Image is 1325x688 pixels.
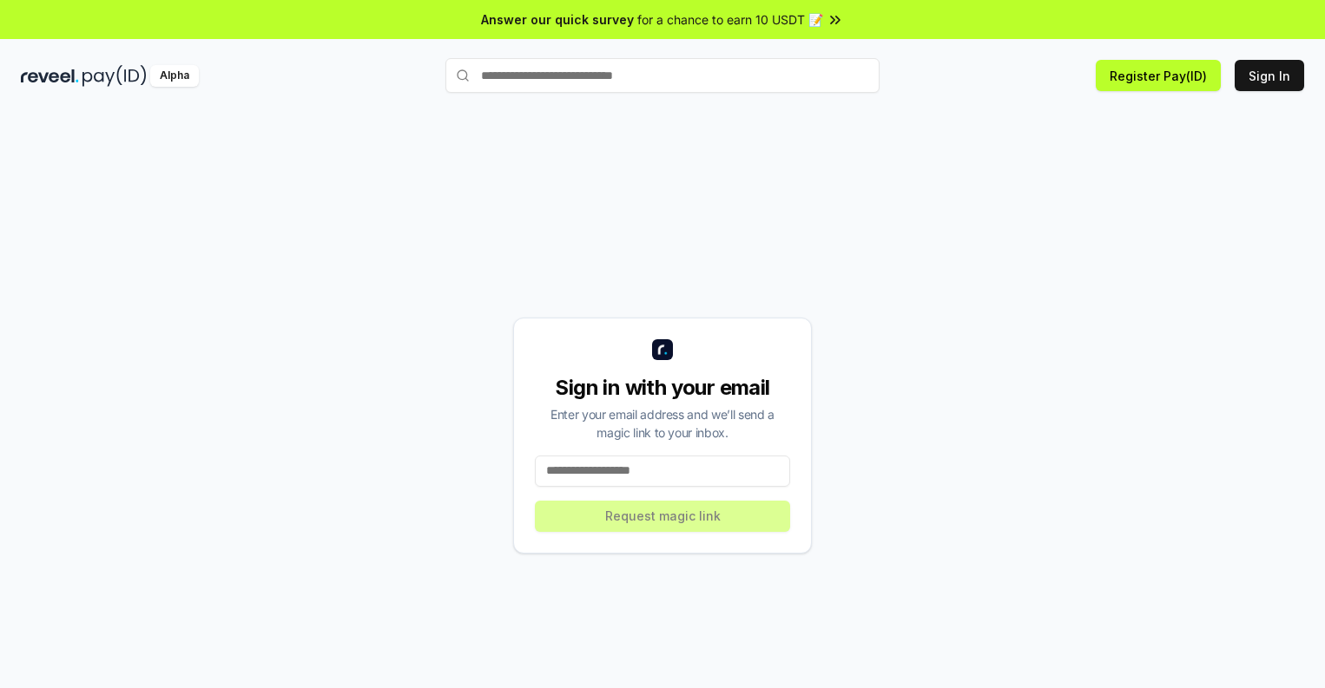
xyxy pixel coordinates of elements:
div: Sign in with your email [535,374,790,402]
span: Answer our quick survey [481,10,634,29]
img: logo_small [652,339,673,360]
div: Enter your email address and we’ll send a magic link to your inbox. [535,405,790,442]
img: reveel_dark [21,65,79,87]
span: for a chance to earn 10 USDT 📝 [637,10,823,29]
button: Sign In [1235,60,1304,91]
div: Alpha [150,65,199,87]
button: Register Pay(ID) [1096,60,1221,91]
img: pay_id [82,65,147,87]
